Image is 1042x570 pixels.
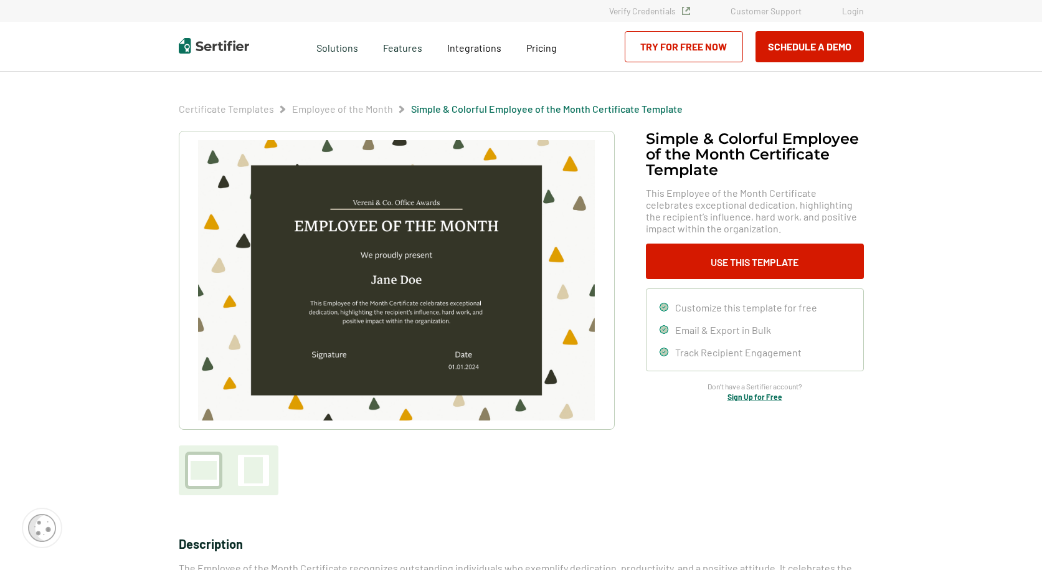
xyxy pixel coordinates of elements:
[292,103,393,115] a: Employee of the Month
[727,392,782,401] a: Sign Up for Free
[609,6,690,16] a: Verify Credentials
[646,187,864,234] span: This Employee of the Month Certificate celebrates exceptional dedication, highlighting the recipi...
[675,346,802,358] span: Track Recipient Engagement
[316,39,358,54] span: Solutions
[675,302,817,313] span: Customize this template for free
[646,244,864,279] button: Use This Template
[646,131,864,178] h1: Simple & Colorful Employee of the Month Certificate Template
[980,510,1042,570] iframe: Chat Widget
[179,103,274,115] a: Certificate Templates
[682,7,690,15] img: Verified
[179,103,683,115] div: Breadcrumb
[675,324,771,336] span: Email & Export in Bulk
[383,39,422,54] span: Features
[755,31,864,62] button: Schedule a Demo
[526,39,557,54] a: Pricing
[625,31,743,62] a: Try for Free Now
[179,38,249,54] img: Sertifier | Digital Credentialing Platform
[198,140,594,420] img: Simple & Colorful Employee of the Month Certificate Template
[526,42,557,54] span: Pricing
[447,42,501,54] span: Integrations
[731,6,802,16] a: Customer Support
[28,514,56,542] img: Cookie Popup Icon
[447,39,501,54] a: Integrations
[179,536,243,551] span: Description
[708,381,802,392] span: Don’t have a Sertifier account?
[842,6,864,16] a: Login
[411,103,683,115] a: Simple & Colorful Employee of the Month Certificate Template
